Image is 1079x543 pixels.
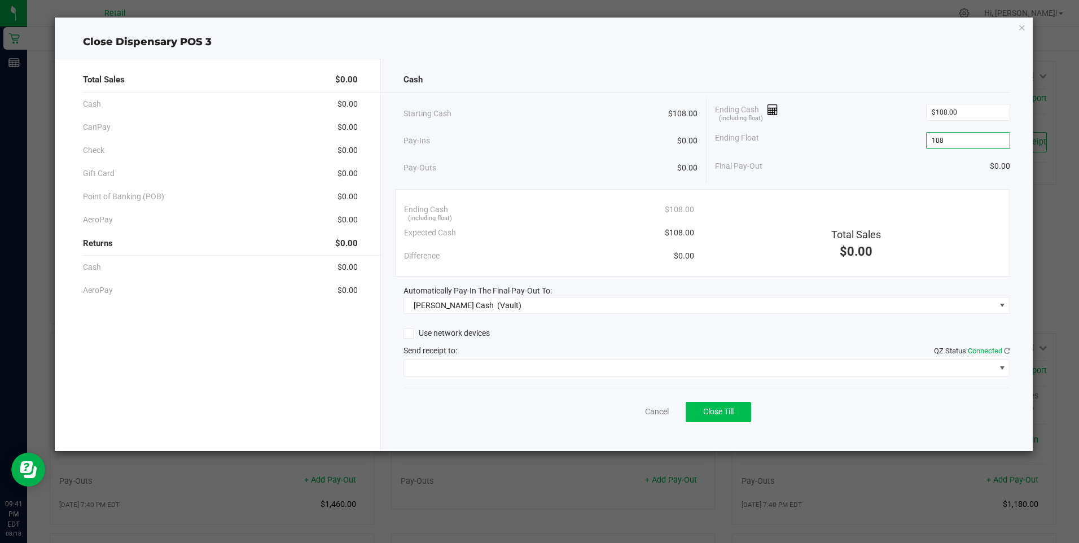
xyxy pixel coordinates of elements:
span: $0.00 [335,237,358,250]
span: AeroPay [83,214,113,226]
span: $0.00 [840,244,872,259]
span: Difference [404,250,440,262]
span: (including float) [408,214,452,224]
span: $0.00 [677,135,698,147]
span: Connected [968,347,1002,355]
span: $0.00 [337,121,358,133]
span: $0.00 [337,168,358,179]
span: Starting Cash [403,108,451,120]
a: Cancel [645,406,669,418]
span: $0.00 [337,284,358,296]
span: $0.00 [335,73,358,86]
span: Expected Cash [404,227,456,239]
span: QZ Status: [934,347,1010,355]
span: [PERSON_NAME] Cash [414,301,494,310]
span: Final Pay-Out [715,160,762,172]
span: CanPay [83,121,111,133]
span: Pay-Outs [403,162,436,174]
span: Gift Card [83,168,115,179]
button: Close Till [686,402,751,422]
span: Total Sales [83,73,125,86]
span: Cash [403,73,423,86]
span: $0.00 [337,98,358,110]
div: Close Dispensary POS 3 [55,34,1032,50]
span: $0.00 [677,162,698,174]
div: Returns [83,231,357,256]
span: Pay-Ins [403,135,430,147]
span: Ending Float [715,132,759,149]
span: Cash [83,98,101,110]
span: Automatically Pay-In The Final Pay-Out To: [403,286,552,295]
span: $0.00 [337,261,358,273]
span: $0.00 [337,214,358,226]
span: Cash [83,261,101,273]
span: Send receipt to: [403,346,457,355]
span: Close Till [703,407,734,416]
span: $0.00 [674,250,694,262]
span: $0.00 [337,144,358,156]
span: Ending Cash [404,204,448,216]
span: (including float) [719,114,763,124]
span: AeroPay [83,284,113,296]
span: Check [83,144,104,156]
span: $108.00 [665,227,694,239]
span: $108.00 [665,204,694,216]
span: Ending Cash [715,104,778,121]
label: Use network devices [403,327,490,339]
span: Point of Banking (POB) [83,191,164,203]
span: $0.00 [337,191,358,203]
span: $108.00 [668,108,698,120]
span: $0.00 [990,160,1010,172]
span: (Vault) [497,301,521,310]
span: Total Sales [831,229,881,240]
iframe: Resource center [11,453,45,487]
